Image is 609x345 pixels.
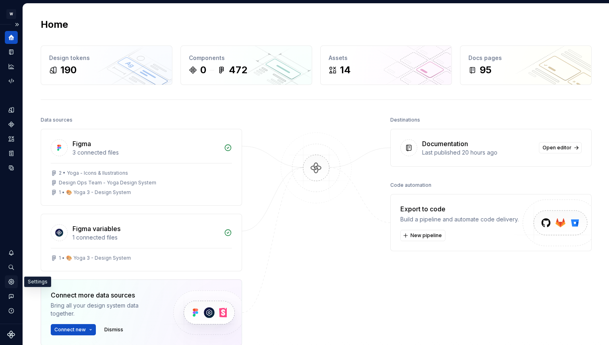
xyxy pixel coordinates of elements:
[72,139,91,149] div: Figma
[5,290,18,303] button: Contact support
[51,302,159,318] div: Bring all your design system data together.
[59,189,131,196] div: 1 • 🎨 Yoga 3 - Design System
[41,214,242,271] a: Figma variables1 connected files1 • 🎨 Yoga 3 - Design System
[72,149,219,157] div: 3 connected files
[104,326,123,333] span: Dismiss
[5,60,18,73] a: Analytics
[41,45,172,85] a: Design tokens190
[5,74,18,87] a: Code automation
[5,246,18,259] button: Notifications
[5,261,18,274] button: Search ⌘K
[340,64,351,76] div: 14
[400,230,445,241] button: New pipeline
[7,331,15,339] svg: Supernova Logo
[480,64,491,76] div: 95
[189,54,304,62] div: Components
[51,290,159,300] div: Connect more data sources
[59,170,128,176] div: 2 • Yoga - Icons & Ilustrations
[54,326,86,333] span: Connect new
[460,45,592,85] a: Docs pages95
[543,145,572,151] span: Open editor
[41,18,68,31] h2: Home
[5,118,18,131] a: Components
[72,233,219,242] div: 1 connected files
[72,224,120,233] div: Figma variables
[101,324,127,335] button: Dismiss
[41,114,72,126] div: Data sources
[422,139,468,149] div: Documentation
[24,277,51,287] div: Settings
[400,215,519,223] div: Build a pipeline and automate code delivery.
[400,204,519,214] div: Export to code
[59,255,131,261] div: 1 • 🎨 Yoga 3 - Design System
[5,275,18,288] a: Settings
[49,54,164,62] div: Design tokens
[60,64,77,76] div: 190
[5,31,18,44] a: Home
[539,142,582,153] a: Open editor
[180,45,312,85] a: Components0472
[468,54,583,62] div: Docs pages
[2,5,21,23] button: W
[5,45,18,58] a: Documentation
[59,180,156,186] div: Design Ops Team - Yoga Design System
[320,45,452,85] a: Assets14
[5,132,18,145] a: Assets
[41,129,242,206] a: Figma3 connected files2 • Yoga - Icons & IlustrationsDesign Ops Team - Yoga Design System1 • 🎨 Yo...
[229,64,247,76] div: 472
[11,19,23,30] button: Expand sidebar
[329,54,443,62] div: Assets
[422,149,534,157] div: Last published 20 hours ago
[5,103,18,116] a: Design tokens
[5,161,18,174] a: Data sources
[6,9,16,19] div: W
[5,147,18,160] a: Storybook stories
[390,180,431,191] div: Code automation
[200,64,206,76] div: 0
[390,114,420,126] div: Destinations
[51,324,96,335] button: Connect new
[410,232,442,239] span: New pipeline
